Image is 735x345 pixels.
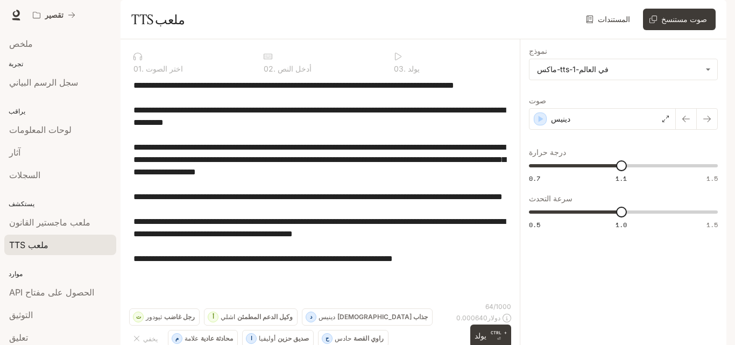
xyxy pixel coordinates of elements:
[146,313,162,321] font: ثيودور
[616,220,627,229] font: 1.0
[278,64,312,73] font: أدخل النص
[529,194,573,203] font: سرعة التحدث
[138,64,142,73] font: 1
[319,313,335,321] font: دينيس
[491,330,507,335] font: CTRL +
[661,15,707,24] font: صوت مستنسخ
[529,220,540,229] font: 0.5
[259,334,275,342] font: أوليفيا
[529,96,546,105] font: صوت
[185,334,199,342] font: علامة
[529,59,717,80] div: في العالم-tts-1-ماكس
[394,64,399,73] font: 0
[487,314,500,322] font: دولار
[496,302,511,311] font: 1000
[268,64,273,73] font: 2
[529,46,547,55] font: نموذج
[221,313,235,321] font: اشلي
[302,308,433,326] button: ددينيس[DEMOGRAPHIC_DATA] جذاب
[237,313,293,321] font: وكيل الدعم المطمئن
[251,335,252,341] font: ا
[129,308,200,326] button: تثيودوررجل غاضب
[337,313,428,321] font: [DEMOGRAPHIC_DATA] جذاب
[310,313,312,320] font: د
[485,302,493,311] font: 64
[399,64,404,73] font: 3
[213,313,214,320] font: أ
[131,11,185,27] font: ملعب TTS
[326,335,329,341] font: ح
[529,174,540,183] font: 0.7
[404,64,406,73] font: .
[146,64,183,73] font: اختر الصوت
[551,114,570,123] font: دينيس
[28,4,80,26] button: جميع مساحات العمل
[529,147,566,157] font: درجة حرارة
[584,9,634,30] a: المستندات
[354,334,384,342] font: راوي القصة
[408,64,420,73] font: يولد
[497,336,501,341] font: ⏎
[136,313,141,320] font: ت
[164,313,195,321] font: رجل غاضب
[143,335,158,343] font: يخفي
[201,334,233,342] font: محادثة عادية
[616,174,627,183] font: 1.1
[142,64,144,73] font: .
[278,334,309,342] font: صديق حزين
[643,9,716,30] button: صوت مستنسخ
[475,331,486,340] font: يولد
[45,10,63,19] font: تقصير
[264,64,268,73] font: 0
[204,308,298,326] button: أاشليوكيل الدعم المطمئن
[537,65,609,74] font: في العالم-tts-1-ماكس
[456,314,487,322] font: 0.000640
[706,220,718,229] font: 1.5
[493,302,496,311] font: /
[598,15,630,24] font: المستندات
[706,174,718,183] font: 1.5
[133,64,138,73] font: 0
[273,64,275,73] font: .
[335,334,351,342] font: حادس
[175,335,179,341] font: م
